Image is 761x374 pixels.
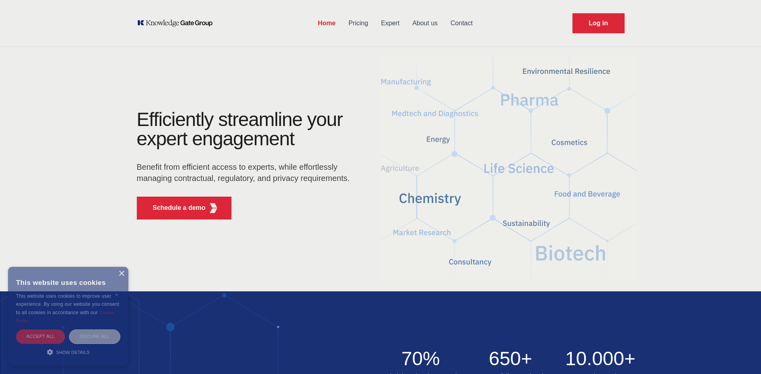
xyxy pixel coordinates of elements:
[375,13,406,34] a: Expert
[16,329,65,344] div: Accept all
[137,197,232,220] button: Schedule a demoKGG Fifth Element RED
[406,13,444,34] a: About us
[137,19,218,27] a: KOL Knowledge Platform: Talk to Key External Experts (KEE)
[137,161,355,184] p: Benefit from efficient access to experts, while effortlessly managing contractual, regulatory, an...
[560,349,641,368] h2: 10.000+
[118,271,124,277] div: Close
[381,349,461,368] h2: 70%
[153,203,206,213] p: Schedule a demo
[69,329,120,344] div: Decline all
[208,203,218,213] img: KGG Fifth Element RED
[572,13,625,33] a: Request Demo
[16,273,120,292] div: This website uses cookies
[16,310,114,323] a: Cookie Policy
[311,13,342,34] a: Home
[381,52,637,283] img: KGG Fifth Element RED
[16,348,120,356] div: Show details
[56,350,90,355] span: Show details
[137,109,343,149] h1: Efficiently streamline your expert engagement
[471,349,551,368] h2: 650+
[342,13,375,34] a: Pricing
[16,293,119,315] span: This website uses cookies to improve user experience. By using our website you consent to all coo...
[444,13,479,34] a: Contact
